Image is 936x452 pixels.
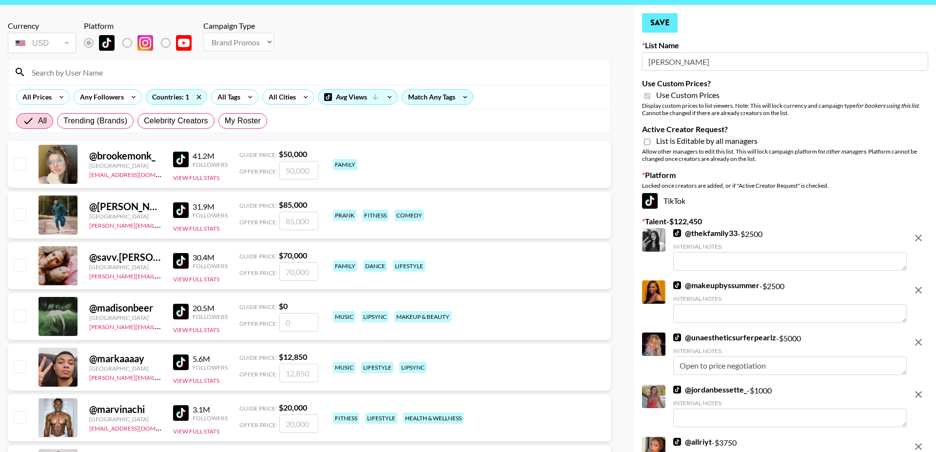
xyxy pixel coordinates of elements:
input: 50,000 [279,161,318,179]
input: 20,000 [279,414,318,433]
div: - $ 5000 [673,333,907,375]
div: Followers [193,262,228,270]
div: Followers [193,414,228,422]
strong: $ 12,850 [279,352,307,361]
div: 5.6M [193,354,228,364]
div: Followers [193,313,228,320]
div: - $ 2500 [673,280,907,323]
strong: $ 0 [279,301,288,311]
button: View Full Stats [173,174,219,181]
div: Countries: 1 [146,90,207,104]
input: 70,000 [279,262,318,281]
div: [GEOGRAPHIC_DATA] [89,162,161,169]
span: List is Editable by all managers [656,136,758,146]
div: All Tags [212,90,242,104]
div: - $ 2500 [673,228,907,271]
span: Offer Price: [239,371,277,378]
div: Internal Notes: [673,399,907,407]
span: Celebrity Creators [144,115,208,127]
button: View Full Stats [173,428,219,435]
img: TikTok [173,354,189,370]
div: Internal Notes: [673,295,907,302]
div: Internal Notes: [673,347,907,354]
div: 20.5M [193,303,228,313]
img: TikTok [173,405,189,421]
span: My Roster [225,115,261,127]
span: Guide Price: [239,303,277,311]
div: Internal Notes: [673,243,907,250]
span: Guide Price: [239,354,277,361]
div: 30.4M [193,253,228,262]
div: Avg Views [318,90,397,104]
img: TikTok [173,202,189,218]
div: Platform [84,21,199,31]
div: Locked once creators are added, or if "Active Creator Request" is checked. [642,182,928,189]
input: 85,000 [279,212,318,230]
div: Followers [193,161,228,168]
div: @ brookemonk_ [89,150,161,162]
div: [GEOGRAPHIC_DATA] [89,365,161,372]
a: @makeupbyssummer [673,280,760,290]
a: @thekfamily33 [673,228,738,238]
div: Remove selected talent to change platforms [84,33,199,53]
span: Offer Price: [239,421,277,429]
em: other managers [826,148,866,155]
img: YouTube [176,35,192,51]
a: @allriyt [673,437,712,447]
a: [EMAIL_ADDRESS][DOMAIN_NAME] [89,423,187,432]
a: [PERSON_NAME][EMAIL_ADDRESS][DOMAIN_NAME] [89,372,234,381]
button: View Full Stats [173,225,219,232]
div: 3.1M [193,405,228,414]
input: 12,850 [279,364,318,382]
img: TikTok [173,152,189,167]
a: @jordanbessette_ [673,385,747,394]
div: All Prices [17,90,54,104]
strong: $ 50,000 [279,149,307,158]
button: remove [909,280,928,300]
div: prank [333,210,356,221]
em: for bookers using this list [856,102,918,109]
div: Currency [8,21,76,31]
div: TikTok [642,193,928,209]
div: lipsync [361,311,389,322]
a: [PERSON_NAME][EMAIL_ADDRESS][DOMAIN_NAME] [89,271,234,280]
img: TikTok [173,304,189,319]
div: 31.9M [193,202,228,212]
div: Allow other managers to edit this list. This will lock campaign platform for . Platform cannot be... [642,148,928,162]
div: lifestyle [361,362,393,373]
img: TikTok [173,253,189,269]
div: fitness [362,210,389,221]
button: remove [909,228,928,248]
span: Use Custom Prices [656,90,720,100]
img: TikTok [99,35,115,51]
img: TikTok [673,281,681,289]
button: View Full Stats [173,326,219,334]
div: Followers [193,212,228,219]
textarea: Open to price negotiation [673,356,907,375]
div: USD [10,35,74,52]
div: music [333,311,355,322]
div: @ madisonbeer [89,302,161,314]
div: [GEOGRAPHIC_DATA] [89,415,161,423]
div: Followers [193,364,228,371]
div: Match Any Tags [402,90,473,104]
div: Currency is locked to USD [8,31,76,55]
img: TikTok [673,334,681,341]
div: Display custom prices to list viewers. Note: This will lock currency and campaign type . Cannot b... [642,102,928,117]
img: TikTok [673,386,681,393]
span: Offer Price: [239,168,277,175]
span: Trending (Brands) [63,115,127,127]
div: music [333,362,355,373]
img: TikTok [642,193,658,209]
button: View Full Stats [173,377,219,384]
div: @ [PERSON_NAME].[PERSON_NAME] [89,200,161,213]
img: TikTok [673,229,681,237]
div: Any Followers [74,90,126,104]
strong: $ 85,000 [279,200,307,209]
div: [GEOGRAPHIC_DATA] [89,263,161,271]
label: Platform [642,170,928,180]
strong: $ 70,000 [279,251,307,260]
div: comedy [394,210,424,221]
button: remove [909,385,928,404]
div: All Cities [263,90,298,104]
